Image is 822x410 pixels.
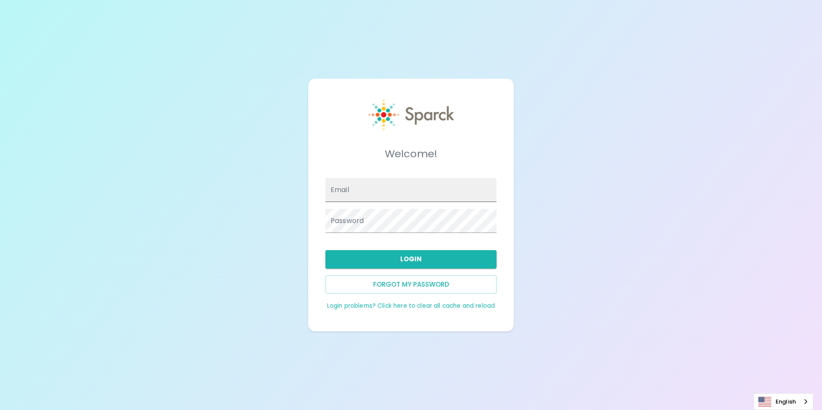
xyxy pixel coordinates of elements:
[754,393,813,410] aside: Language selected: English
[325,250,497,268] button: Login
[327,302,495,310] a: Login problems? Click here to clear all cache and reload
[368,99,454,130] img: Sparck logo
[754,394,813,410] a: English
[754,393,813,410] div: Language
[325,275,497,294] button: Forgot my password
[325,147,497,161] h5: Welcome!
